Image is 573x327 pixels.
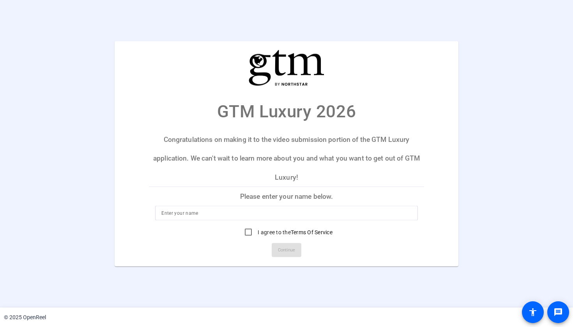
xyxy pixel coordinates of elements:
[149,187,424,206] p: Please enter your name below.
[256,228,332,236] label: I agree to the
[149,130,424,186] p: Congratulations on making it to the video submission portion of the GTM Luxury application. We ca...
[217,98,356,124] p: GTM Luxury 2026
[528,308,538,317] mat-icon: accessibility
[291,229,332,235] a: Terms Of Service
[554,308,563,317] mat-icon: message
[4,313,46,322] div: © 2025 OpenReel
[248,49,325,87] img: company-logo
[161,209,412,218] input: Enter your name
